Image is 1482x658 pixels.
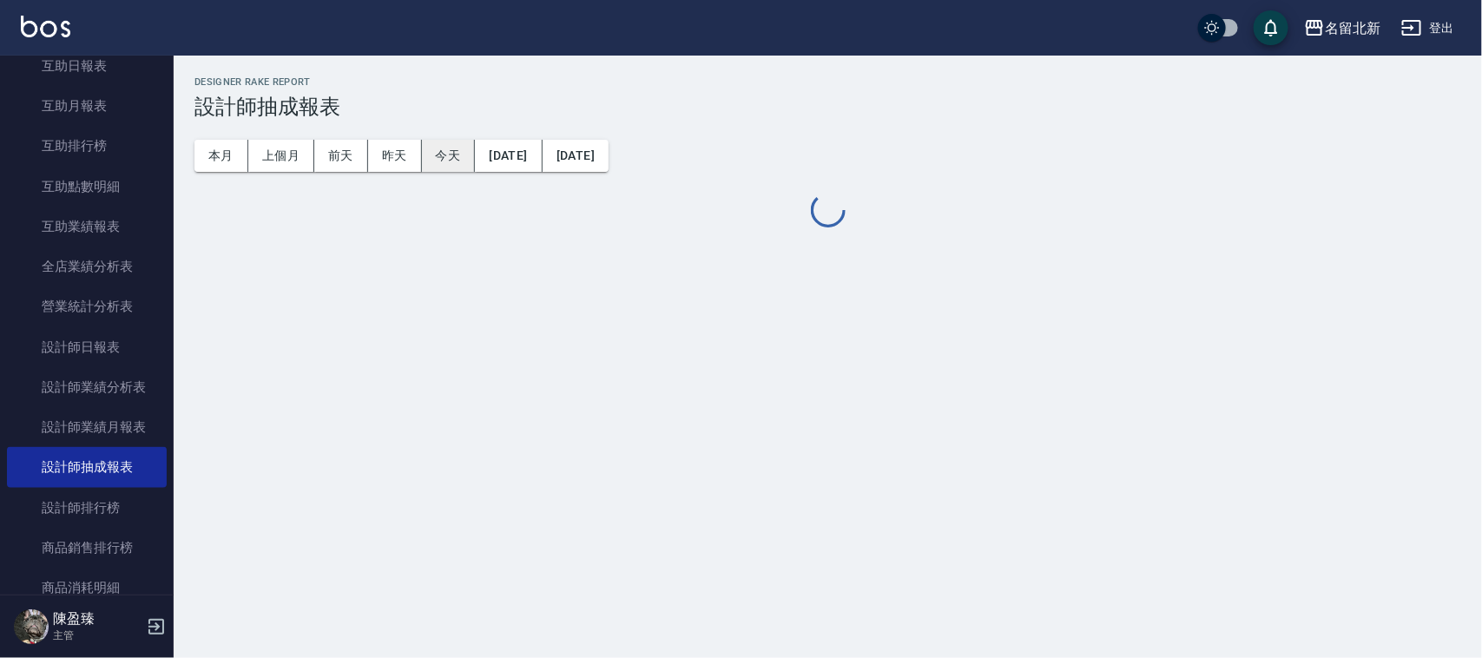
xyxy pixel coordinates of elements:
img: Person [14,609,49,644]
h2: Designer Rake Report [194,76,1461,88]
a: 互助排行榜 [7,126,167,166]
a: 營業統計分析表 [7,286,167,326]
a: 設計師業績分析表 [7,367,167,407]
a: 設計師日報表 [7,327,167,367]
button: [DATE] [543,140,609,172]
a: 商品消耗明細 [7,568,167,608]
a: 互助業績報表 [7,207,167,247]
button: save [1254,10,1288,45]
a: 設計師排行榜 [7,488,167,528]
a: 互助日報表 [7,46,167,86]
img: Logo [21,16,70,37]
button: 名留北新 [1297,10,1387,46]
a: 互助點數明細 [7,167,167,207]
p: 主管 [53,628,142,643]
a: 全店業績分析表 [7,247,167,286]
a: 互助月報表 [7,86,167,126]
button: [DATE] [475,140,542,172]
a: 商品銷售排行榜 [7,528,167,568]
h5: 陳盈臻 [53,610,142,628]
button: 前天 [314,140,368,172]
button: 登出 [1394,12,1461,44]
h3: 設計師抽成報表 [194,95,1461,119]
div: 名留北新 [1325,17,1380,39]
button: 上個月 [248,140,314,172]
a: 設計師業績月報表 [7,407,167,447]
a: 設計師抽成報表 [7,447,167,487]
button: 本月 [194,140,248,172]
button: 今天 [422,140,476,172]
button: 昨天 [368,140,422,172]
